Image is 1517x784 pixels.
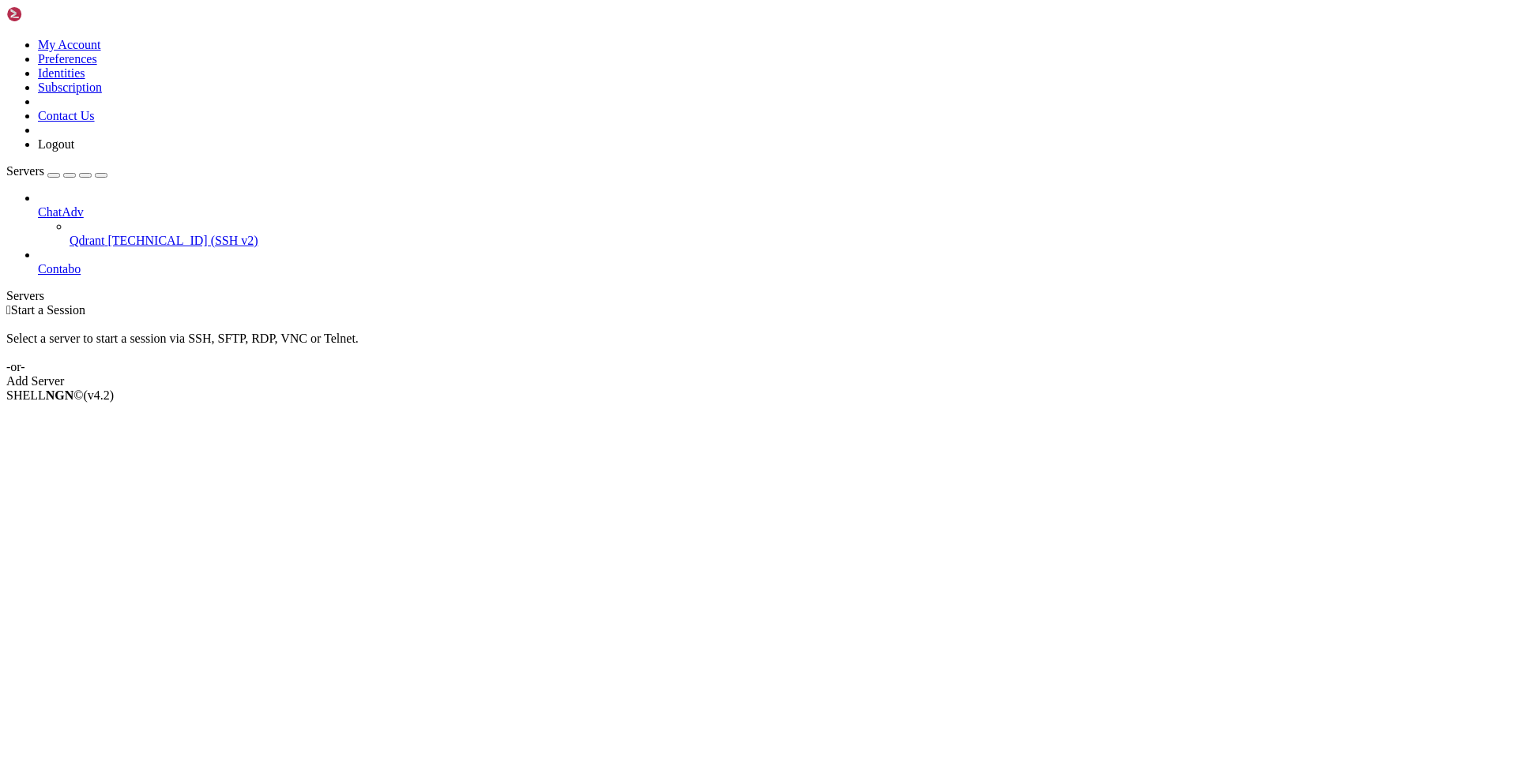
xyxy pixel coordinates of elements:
[84,388,115,402] span: 4.2.0
[38,66,85,80] a: Identities
[6,374,1511,388] div: Add Server
[6,317,1511,374] div: Select a server to start a session via SSH, SFTP, RDP, VNC or Telnet. -or-
[38,81,102,94] a: Subscription
[46,388,74,402] b: NGN
[38,262,81,276] span: Contabo
[6,303,11,317] span: 
[38,109,95,122] a: Contact Us
[70,219,1511,248] li: Qdrant [TECHNICAL_ID] (SSH v2)
[38,52,97,66] a: Preferences
[38,262,1511,276] a: Contabo
[6,6,97,22] img: Shellngn
[38,248,1511,276] li: Contabo
[70,234,104,247] span: Qdrant
[6,289,1511,303] div: Servers
[6,164,44,178] span: Servers
[38,137,74,151] a: Logout
[6,164,107,178] a: Servers
[38,38,101,51] a: My Account
[38,205,84,219] span: ChatAdv
[11,303,85,317] span: Start a Session
[38,191,1511,248] li: ChatAdv
[38,205,1511,219] a: ChatAdv
[70,234,1511,248] a: Qdrant [TECHNICAL_ID] (SSH v2)
[6,388,114,402] span: SHELL ©
[107,234,258,247] span: [TECHNICAL_ID] (SSH v2)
